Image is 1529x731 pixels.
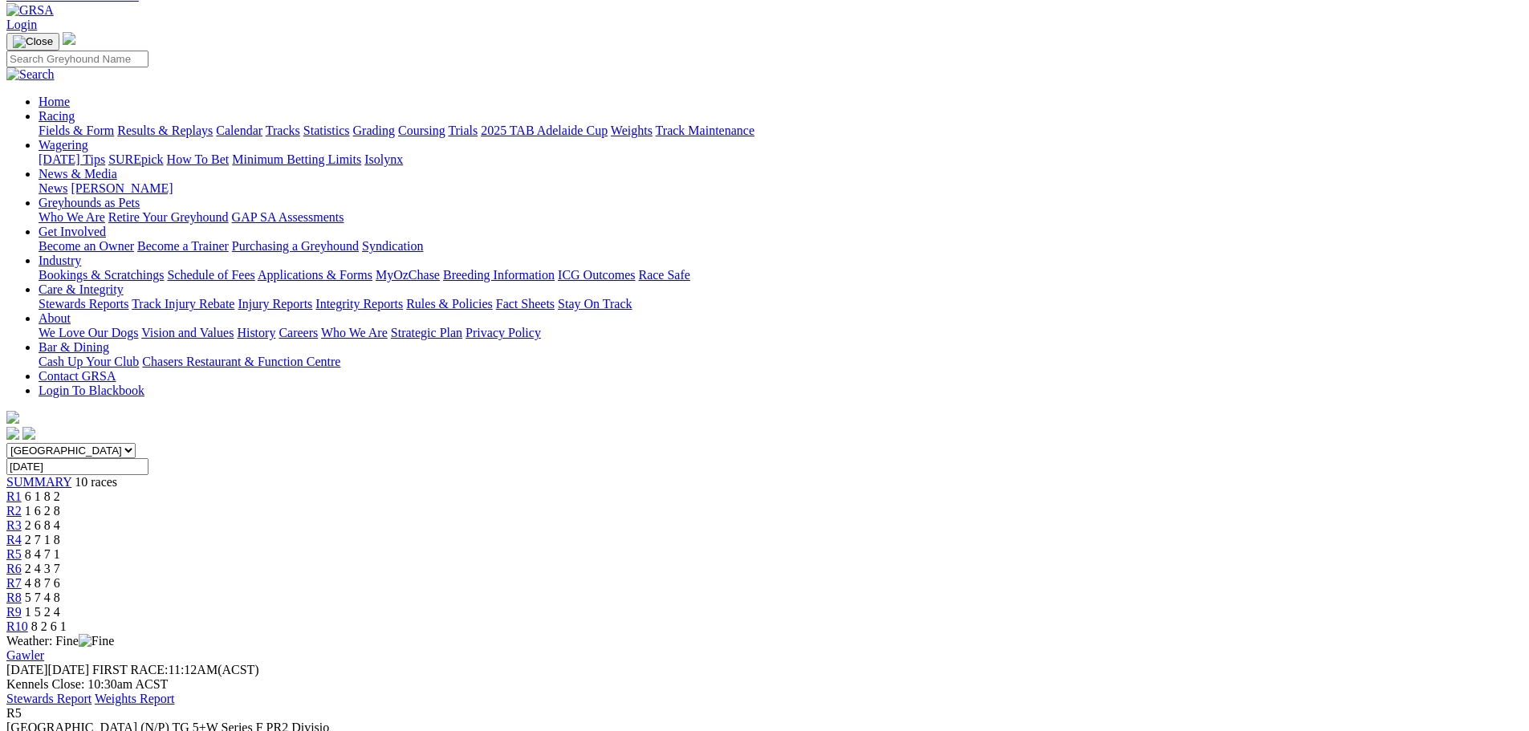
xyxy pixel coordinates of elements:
a: SUREpick [108,152,163,166]
a: Results & Replays [117,124,213,137]
a: Contact GRSA [39,369,116,383]
div: Wagering [39,152,1523,167]
img: Fine [79,634,114,648]
a: Bookings & Scratchings [39,268,164,282]
a: We Love Our Dogs [39,326,138,339]
a: R4 [6,533,22,546]
a: Get Involved [39,225,106,238]
a: [DATE] Tips [39,152,105,166]
a: Strategic Plan [391,326,462,339]
span: 10 races [75,475,117,489]
span: [DATE] [6,663,89,676]
a: Syndication [362,239,423,253]
span: 4 8 7 6 [25,576,60,590]
a: Bar & Dining [39,340,109,354]
a: Statistics [303,124,350,137]
a: 2025 TAB Adelaide Cup [481,124,608,137]
div: Kennels Close: 10:30am ACST [6,677,1523,692]
a: Breeding Information [443,268,555,282]
a: Who We Are [321,326,388,339]
div: Racing [39,124,1523,138]
a: Vision and Values [141,326,234,339]
a: Schedule of Fees [167,268,254,282]
img: facebook.svg [6,427,19,440]
a: Race Safe [638,268,689,282]
div: Get Involved [39,239,1523,254]
a: Isolynx [364,152,403,166]
a: Calendar [216,124,262,137]
a: Weights [611,124,653,137]
a: R10 [6,619,28,633]
div: Industry [39,268,1523,282]
a: Fields & Form [39,124,114,137]
div: Greyhounds as Pets [39,210,1523,225]
div: News & Media [39,181,1523,196]
a: Weights Report [95,692,175,705]
span: [DATE] [6,663,48,676]
a: Tracks [266,124,300,137]
a: Coursing [398,124,445,137]
a: Wagering [39,138,88,152]
a: Become a Trainer [137,239,229,253]
a: Track Maintenance [656,124,754,137]
a: Privacy Policy [466,326,541,339]
a: Stay On Track [558,297,632,311]
a: News & Media [39,167,117,181]
a: Applications & Forms [258,268,372,282]
div: Bar & Dining [39,355,1523,369]
a: ICG Outcomes [558,268,635,282]
span: 6 1 8 2 [25,489,60,503]
a: Become an Owner [39,239,134,253]
div: Care & Integrity [39,297,1523,311]
input: Select date [6,458,148,475]
span: 1 5 2 4 [25,605,60,619]
a: Chasers Restaurant & Function Centre [142,355,340,368]
a: GAP SA Assessments [232,210,344,224]
a: Purchasing a Greyhound [232,239,359,253]
a: History [237,326,275,339]
a: Rules & Policies [406,297,493,311]
a: Login [6,18,37,31]
a: News [39,181,67,195]
span: 11:12AM(ACST) [92,663,259,676]
img: logo-grsa-white.png [63,32,75,45]
a: R7 [6,576,22,590]
a: Grading [353,124,395,137]
a: R2 [6,504,22,518]
a: Integrity Reports [315,297,403,311]
a: R3 [6,518,22,532]
span: 1 6 2 8 [25,504,60,518]
a: R1 [6,489,22,503]
a: SUMMARY [6,475,71,489]
a: Industry [39,254,81,267]
img: twitter.svg [22,427,35,440]
a: Retire Your Greyhound [108,210,229,224]
a: Fact Sheets [496,297,555,311]
a: Cash Up Your Club [39,355,139,368]
a: Track Injury Rebate [132,297,234,311]
button: Toggle navigation [6,33,59,51]
div: About [39,326,1523,340]
img: Close [13,35,53,48]
span: R5 [6,547,22,561]
a: How To Bet [167,152,230,166]
a: Minimum Betting Limits [232,152,361,166]
a: Stewards Reports [39,297,128,311]
input: Search [6,51,148,67]
a: R8 [6,591,22,604]
a: MyOzChase [376,268,440,282]
a: R6 [6,562,22,575]
span: 2 6 8 4 [25,518,60,532]
a: R9 [6,605,22,619]
span: 8 2 6 1 [31,619,67,633]
a: Stewards Report [6,692,91,705]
